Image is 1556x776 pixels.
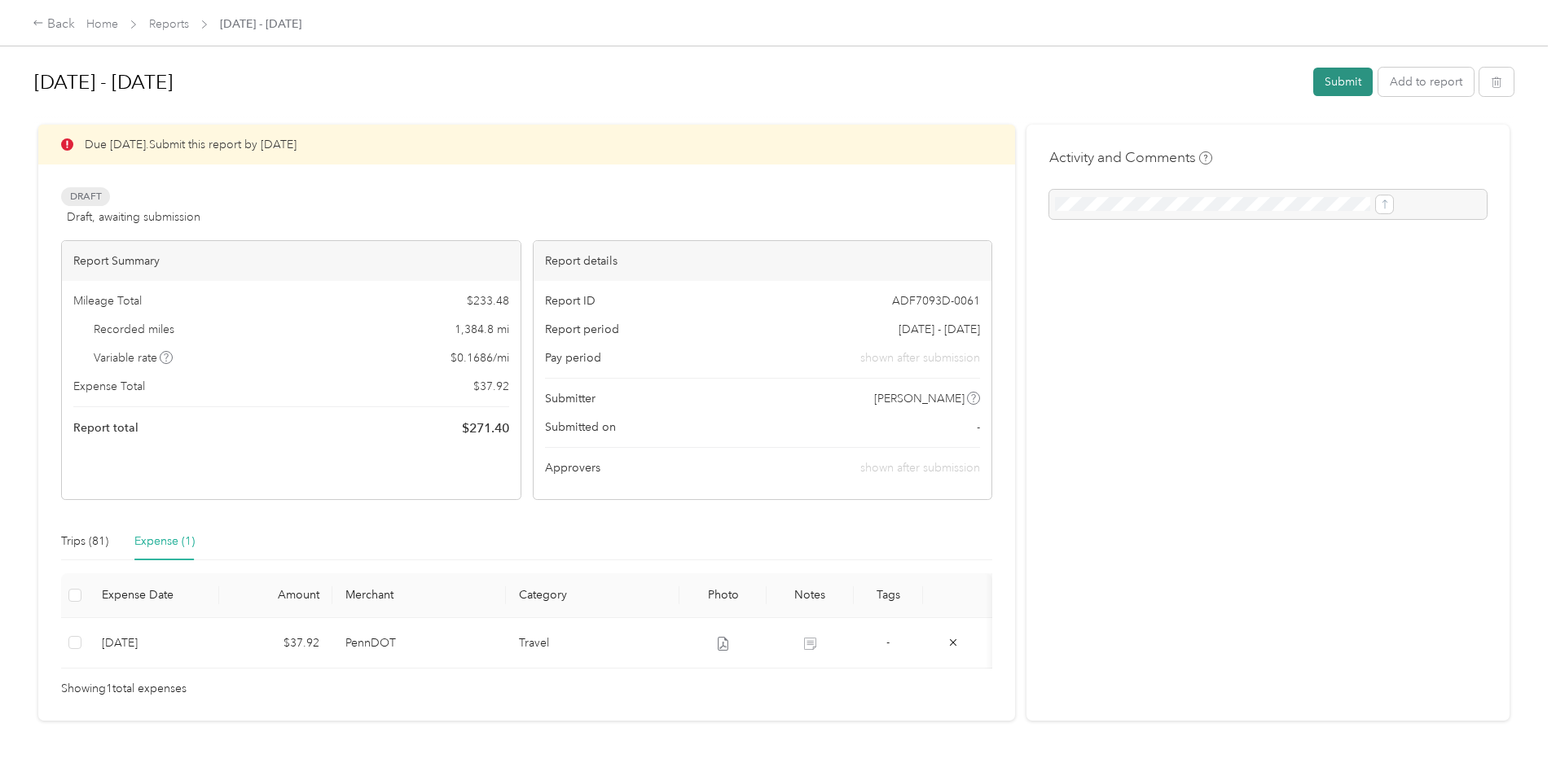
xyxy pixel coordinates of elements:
[977,419,980,436] span: -
[545,321,619,338] span: Report period
[767,573,854,618] th: Notes
[73,378,145,395] span: Expense Total
[73,419,138,436] span: Report total
[34,63,1302,102] h1: Aug 1 - 31, 2025
[506,573,679,618] th: Category
[473,378,509,395] span: $ 37.92
[1378,68,1474,96] button: Add to report
[545,419,616,436] span: Submitted on
[899,321,980,338] span: [DATE] - [DATE]
[860,461,980,475] span: shown after submission
[219,573,332,618] th: Amount
[332,618,506,669] td: PennDOT
[886,635,890,649] span: -
[545,349,601,366] span: Pay period
[874,390,965,407] span: [PERSON_NAME]
[61,680,187,698] span: Showing 1 total expenses
[545,459,600,476] span: Approvers
[61,533,108,550] div: Trips (81)
[892,292,980,309] span: ADF7093D-0061
[545,390,596,407] span: Submitter
[1313,68,1373,96] button: Submit
[134,533,195,550] div: Expense (1)
[73,292,142,309] span: Mileage Total
[451,349,509,366] span: $ 0.1686 / mi
[679,573,767,618] th: Photo
[462,419,509,438] span: $ 271.40
[534,241,992,281] div: Report details
[89,618,219,669] td: 8-28-2025
[149,17,189,31] a: Reports
[467,292,509,309] span: $ 233.48
[854,618,923,669] td: -
[219,618,332,669] td: $37.92
[860,349,980,366] span: shown after submission
[455,321,509,338] span: 1,384.8 mi
[89,573,219,618] th: Expense Date
[545,292,596,309] span: Report ID
[854,573,923,618] th: Tags
[867,588,910,602] div: Tags
[33,15,75,34] div: Back
[86,17,118,31] a: Home
[38,125,1015,164] div: Due [DATE]. Submit this report by [DATE]
[1465,685,1556,776] iframe: Everlance-gr Chat Button Frame
[94,321,174,338] span: Recorded miles
[220,15,301,33] span: [DATE] - [DATE]
[332,573,506,618] th: Merchant
[62,241,521,281] div: Report Summary
[506,618,679,669] td: Travel
[94,349,174,366] span: Variable rate
[67,208,200,226] span: Draft, awaiting submission
[61,187,110,206] span: Draft
[1049,147,1212,168] h4: Activity and Comments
